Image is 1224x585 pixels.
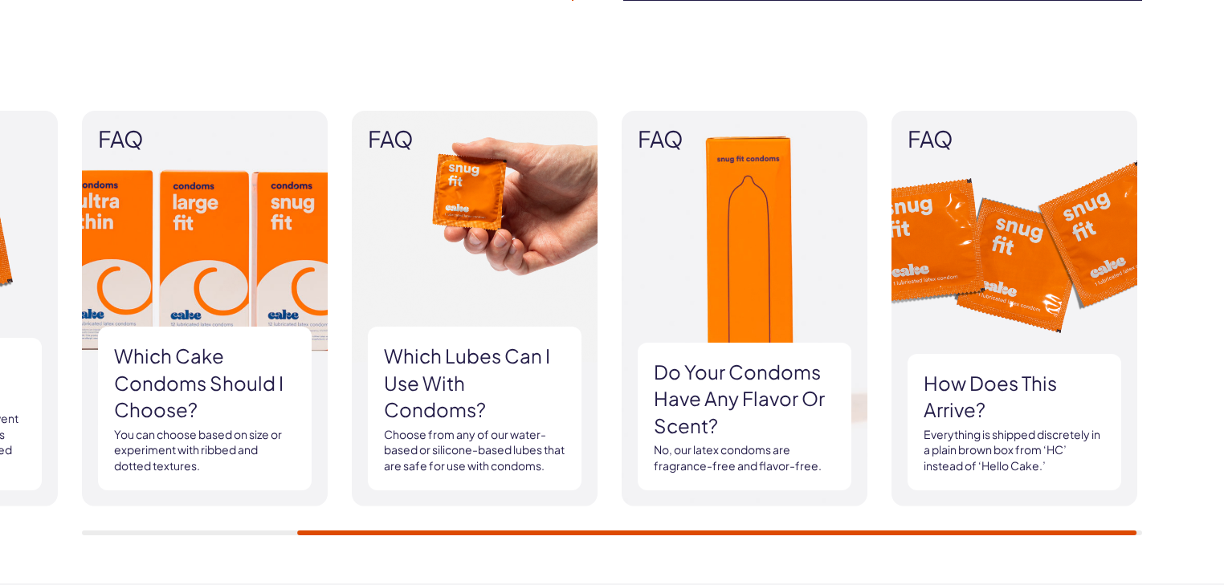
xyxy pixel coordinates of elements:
span: FAQ [98,127,312,152]
span: FAQ [368,127,581,152]
span: FAQ [908,127,1121,152]
span: FAQ [638,127,851,152]
p: Everything is shipped discretely in a plain brown box from ‘HC’ instead of ‘Hello Cake.’ [924,427,1105,474]
p: Choose from any of our water-based or silicone-based lubes that are safe for use with condoms. [384,427,565,474]
h3: Which lubes can I use with condoms? [384,343,565,424]
h3: Which Cake Condoms should I choose? [114,343,296,424]
h3: How does this arrive? [924,370,1105,424]
p: You can choose based on size or experiment with ribbed and dotted textures. [114,427,296,474]
p: No, our latex condoms are fragrance-free and flavor-free. [654,442,835,473]
h3: Do your condoms have any flavor or scent? [654,359,835,440]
